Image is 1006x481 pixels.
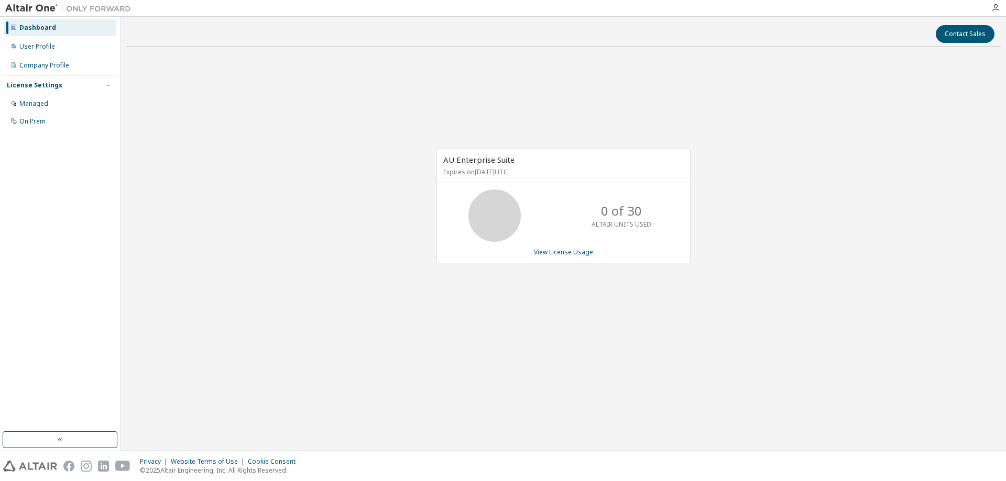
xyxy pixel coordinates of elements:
[248,457,302,466] div: Cookie Consent
[98,461,109,472] img: linkedin.svg
[19,42,55,51] div: User Profile
[63,461,74,472] img: facebook.svg
[140,457,171,466] div: Privacy
[3,461,57,472] img: altair_logo.svg
[115,461,130,472] img: youtube.svg
[19,61,69,70] div: Company Profile
[592,220,651,229] p: ALTAIR UNITS USED
[443,167,681,176] p: Expires on [DATE] UTC
[601,202,642,220] p: 0 of 30
[534,248,593,256] a: View License Usage
[19,24,56,32] div: Dashboard
[936,25,994,43] button: Contact Sales
[5,3,136,14] img: Altair One
[443,154,515,165] span: AU Enterprise Suite
[171,457,248,466] div: Website Terms of Use
[81,461,92,472] img: instagram.svg
[7,81,62,90] div: License Settings
[19,99,48,108] div: Managed
[140,466,302,475] p: © 2025 Altair Engineering, Inc. All Rights Reserved.
[19,117,46,126] div: On Prem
